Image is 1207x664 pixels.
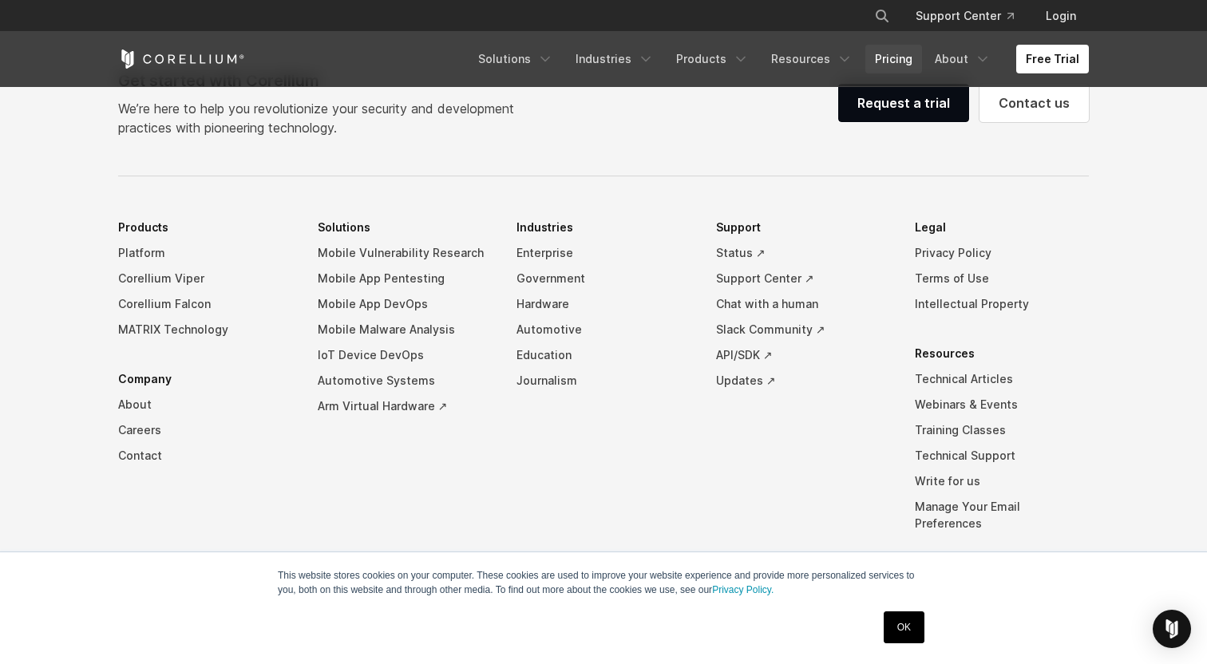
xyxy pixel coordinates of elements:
[716,266,890,291] a: Support Center ↗
[855,2,1089,30] div: Navigation Menu
[716,240,890,266] a: Status ↗
[516,342,691,368] a: Education
[1153,610,1191,648] div: Open Intercom Messenger
[118,266,292,291] a: Corellium Viper
[915,443,1089,468] a: Technical Support
[516,368,691,393] a: Journalism
[516,317,691,342] a: Automotive
[118,317,292,342] a: MATRIX Technology
[318,368,492,393] a: Automotive Systems
[118,49,245,69] a: Corellium Home
[318,317,492,342] a: Mobile Malware Analysis
[278,568,929,597] p: This website stores cookies on your computer. These cookies are used to improve your website expe...
[1016,45,1089,73] a: Free Trial
[865,45,922,73] a: Pricing
[716,291,890,317] a: Chat with a human
[516,266,691,291] a: Government
[118,443,292,468] a: Contact
[318,266,492,291] a: Mobile App Pentesting
[318,393,492,419] a: Arm Virtual Hardware ↗
[118,417,292,443] a: Careers
[516,240,691,266] a: Enterprise
[838,84,969,122] a: Request a trial
[915,240,1089,266] a: Privacy Policy
[884,611,924,643] a: OK
[469,45,1089,73] div: Navigation Menu
[915,266,1089,291] a: Terms of Use
[915,468,1089,494] a: Write for us
[118,240,292,266] a: Platform
[516,291,691,317] a: Hardware
[118,99,527,137] p: We’re here to help you revolutionize your security and development practices with pioneering tech...
[868,2,896,30] button: Search
[118,392,292,417] a: About
[667,45,758,73] a: Products
[469,45,563,73] a: Solutions
[716,317,890,342] a: Slack Community ↗
[762,45,862,73] a: Resources
[318,291,492,317] a: Mobile App DevOps
[915,417,1089,443] a: Training Classes
[915,392,1089,417] a: Webinars & Events
[925,45,1000,73] a: About
[903,2,1027,30] a: Support Center
[915,366,1089,392] a: Technical Articles
[566,45,663,73] a: Industries
[118,291,292,317] a: Corellium Falcon
[318,342,492,368] a: IoT Device DevOps
[712,584,774,595] a: Privacy Policy.
[915,291,1089,317] a: Intellectual Property
[915,494,1089,536] a: Manage Your Email Preferences
[1033,2,1089,30] a: Login
[716,368,890,393] a: Updates ↗
[979,84,1089,122] a: Contact us
[118,215,1089,560] div: Navigation Menu
[716,342,890,368] a: API/SDK ↗
[318,240,492,266] a: Mobile Vulnerability Research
